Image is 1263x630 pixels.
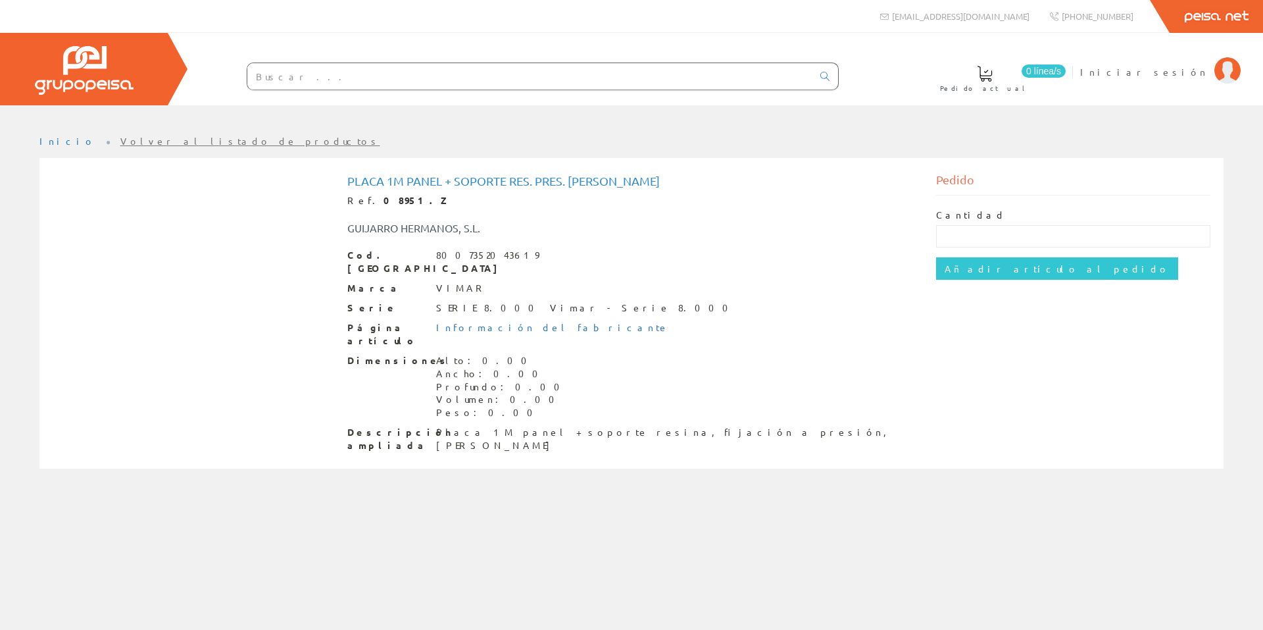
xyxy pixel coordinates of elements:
div: 8007352043619 [436,249,539,262]
a: Iniciar sesión [1080,55,1241,67]
span: [PHONE_NUMBER] [1062,11,1133,22]
div: Profundo: 0.00 [436,381,568,394]
span: Descripción ampliada [347,426,426,452]
div: GUIJARRO HERMANOS, S.L. [337,221,681,236]
div: Ref. [347,194,916,207]
div: VIMAR [436,282,487,295]
div: Peso: 0.00 [436,406,568,419]
div: Volumen: 0.00 [436,393,568,406]
span: [EMAIL_ADDRESS][DOMAIN_NAME] [892,11,1029,22]
div: SERIE 8.000 Vimar - Serie 8.000 [436,302,736,315]
h1: Placa 1M panel + soporte res. pres. [PERSON_NAME] [347,174,916,188]
span: 0 línea/s [1022,65,1066,78]
div: Placa 1M panel + soporte resina, fijación a presión, [PERSON_NAME] [436,426,916,452]
span: Dimensiones [347,354,426,367]
img: Grupo Peisa [35,46,134,95]
span: Cod. [GEOGRAPHIC_DATA] [347,249,426,275]
span: Iniciar sesión [1080,65,1208,78]
div: Alto: 0.00 [436,354,568,367]
label: Cantidad [936,209,1006,222]
span: Marca [347,282,426,295]
span: Pedido actual [940,82,1029,95]
div: Ancho: 0.00 [436,367,568,381]
a: Volver al listado de productos [120,135,380,147]
input: Añadir artículo al pedido [936,257,1178,280]
span: Página artículo [347,321,426,348]
strong: 08951.Z [384,194,454,206]
a: Información del fabricante [436,321,669,333]
input: Buscar ... [247,63,812,90]
span: Serie [347,302,426,315]
a: Inicio [39,135,95,147]
div: Pedido [936,171,1211,196]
